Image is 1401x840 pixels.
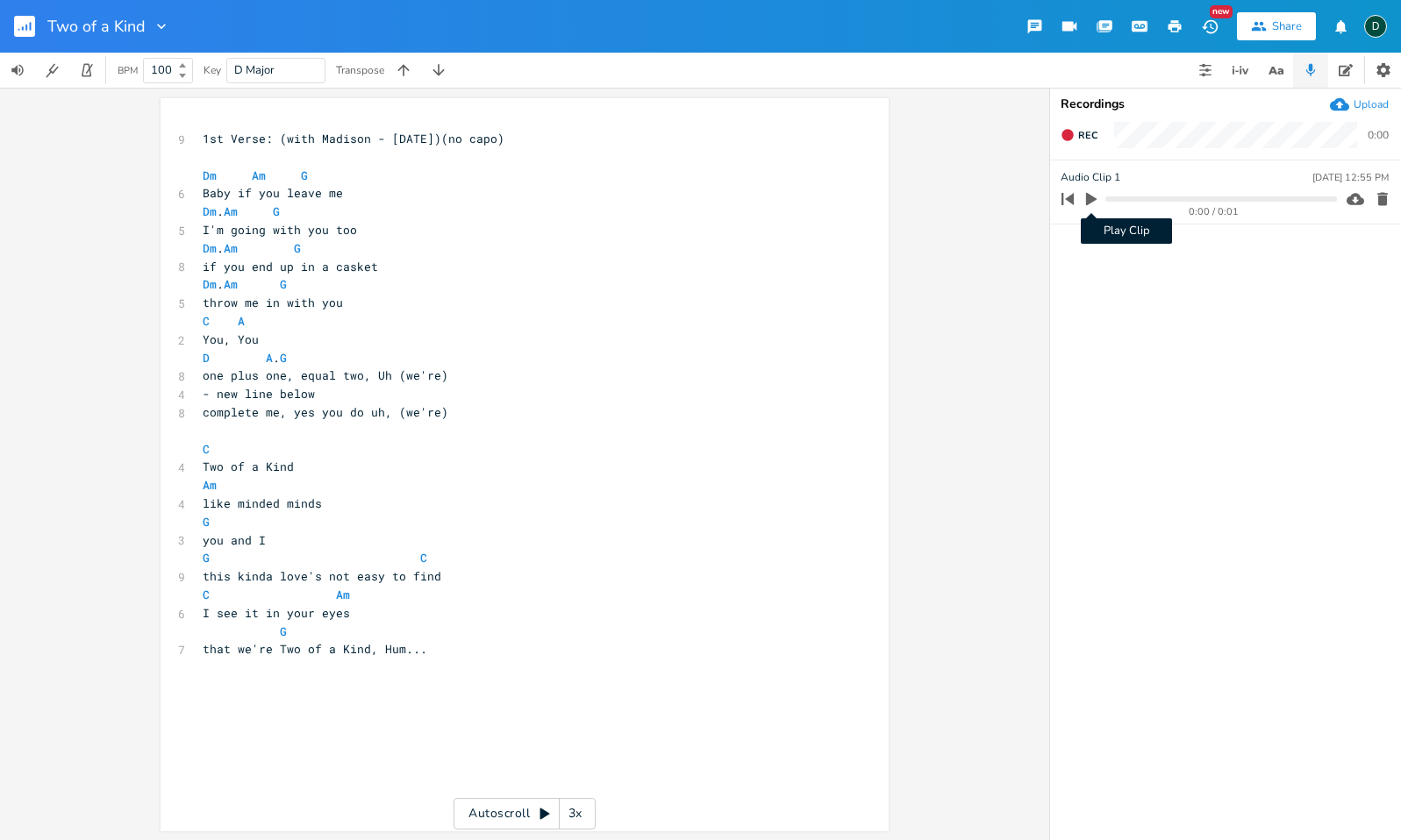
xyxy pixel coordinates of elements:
span: C [420,550,427,566]
span: A [266,350,273,366]
span: you and I [203,532,266,548]
div: Share [1272,18,1302,34]
div: Key [204,65,221,75]
div: [DATE] 12:55 PM [1312,173,1389,182]
span: Two of a Kind [203,459,294,474]
button: Rec [1054,121,1104,149]
div: Upload [1354,97,1389,111]
span: that we're Two of a Kind, Hum... [203,641,427,657]
span: G [280,350,287,366]
span: Am [224,240,238,256]
span: Dm [203,167,217,183]
div: 3x [560,798,591,829]
span: Am [224,203,238,219]
span: Am [336,587,350,602]
span: Am [203,477,217,493]
span: throw me in with you [203,295,343,310]
span: C [203,313,210,329]
span: - new line below [203,386,315,402]
span: 1st Verse: (with Madison - [DATE])(no capo) [203,131,504,146]
span: G [294,240,301,256]
span: one plus one, equal two, Uh (we're) [203,367,448,383]
span: . [203,203,287,219]
span: C [203,441,210,457]
span: Baby if you leave me [203,185,343,201]
span: Two of a Kind [47,18,146,34]
span: Dm [203,276,217,292]
span: C [203,587,210,602]
span: Am [224,276,238,292]
span: G [301,167,308,183]
span: Dm [203,240,217,256]
span: Audio Clip 1 [1061,169,1120,186]
span: . [203,350,294,366]
span: G [203,550,210,566]
div: BPM [118,66,138,75]
span: I'm going with you too [203,222,357,238]
button: New [1192,11,1227,42]
div: New [1210,5,1233,18]
span: . [203,240,315,256]
div: 0:00 / 0:01 [1091,207,1337,217]
div: Autoscroll [454,798,596,829]
span: D Major [234,62,275,78]
span: Dm [203,203,217,219]
span: this kinda love's not easy to find [203,568,441,584]
span: like minded minds [203,495,322,511]
button: D [1364,6,1387,46]
button: Share [1237,12,1316,40]
span: . [203,276,294,292]
button: Play Clip [1080,185,1103,213]
span: Am [252,167,266,183]
span: You, You [203,331,259,347]
span: A [238,313,245,329]
span: if you end up in a casket [203,259,378,274]
div: 0:00 [1368,130,1389,140]
span: G [280,276,287,292]
div: Recordings [1061,98,1390,110]
span: Rec [1078,129,1097,142]
span: I see it in your eyes [203,605,350,621]
button: Upload [1330,95,1389,114]
span: G [280,623,287,639]
span: G [273,203,280,219]
span: complete me, yes you do uh, (we're) [203,404,448,420]
div: Transpose [336,65,384,75]
div: Donna Britton Bukevicz [1364,15,1387,38]
span: D [203,350,210,366]
span: G [203,514,210,530]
